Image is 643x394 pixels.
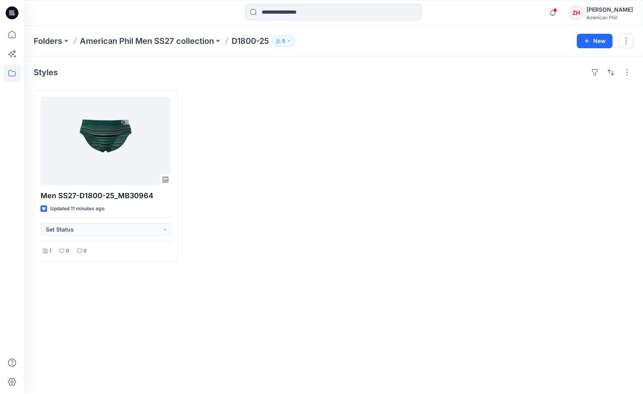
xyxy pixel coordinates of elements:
a: Folders [34,35,62,47]
p: 1 [49,247,51,255]
p: Men SS27-D1800-25_MB30964 [41,190,171,201]
a: American Phil Men SS27 collection [80,35,214,47]
h4: Styles [34,68,58,77]
p: Updated 11 minutes ago [50,205,104,213]
a: Men SS27-D1800-25_MB30964 [41,97,171,185]
p: 0 [66,247,69,255]
button: New [577,34,612,48]
button: 5 [272,35,295,47]
p: 5 [282,37,285,45]
div: [PERSON_NAME] [586,5,633,14]
div: ZH [569,6,583,20]
div: American Phil [586,14,633,21]
p: D1800-25 [232,35,269,47]
p: 0 [83,247,87,255]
